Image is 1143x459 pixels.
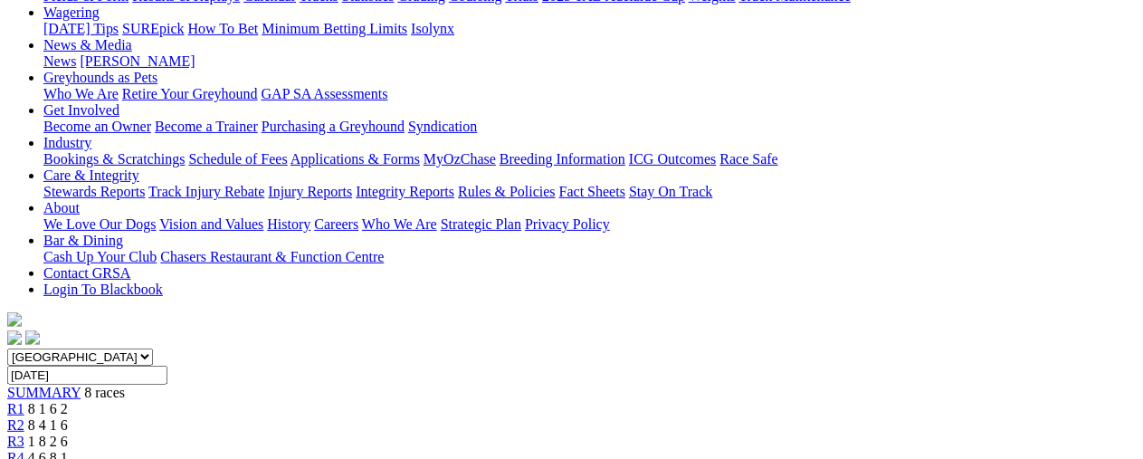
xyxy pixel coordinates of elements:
[43,135,91,150] a: Industry
[80,53,195,69] a: [PERSON_NAME]
[43,184,145,199] a: Stewards Reports
[43,167,139,183] a: Care & Integrity
[43,249,157,264] a: Cash Up Your Club
[148,184,264,199] a: Track Injury Rebate
[188,21,259,36] a: How To Bet
[559,184,625,199] a: Fact Sheets
[122,86,258,101] a: Retire Your Greyhound
[188,151,287,167] a: Schedule of Fees
[43,21,119,36] a: [DATE] Tips
[43,86,119,101] a: Who We Are
[28,434,68,449] span: 1 8 2 6
[262,86,388,101] a: GAP SA Assessments
[629,184,712,199] a: Stay On Track
[159,216,263,232] a: Vision and Values
[268,184,352,199] a: Injury Reports
[43,265,130,281] a: Contact GRSA
[43,184,1136,200] div: Care & Integrity
[629,151,716,167] a: ICG Outcomes
[43,233,123,248] a: Bar & Dining
[719,151,777,167] a: Race Safe
[7,434,24,449] a: R3
[43,86,1136,102] div: Greyhounds as Pets
[43,282,163,297] a: Login To Blackbook
[408,119,477,134] a: Syndication
[84,385,125,400] span: 8 races
[155,119,258,134] a: Become a Trainer
[43,70,157,85] a: Greyhounds as Pets
[43,151,185,167] a: Bookings & Scratchings
[314,216,358,232] a: Careers
[7,312,22,327] img: logo-grsa-white.png
[525,216,610,232] a: Privacy Policy
[7,330,22,345] img: facebook.svg
[122,21,184,36] a: SUREpick
[7,385,81,400] a: SUMMARY
[43,249,1136,265] div: Bar & Dining
[43,53,1136,70] div: News & Media
[43,102,119,118] a: Get Involved
[43,53,76,69] a: News
[25,330,40,345] img: twitter.svg
[267,216,310,232] a: History
[262,21,407,36] a: Minimum Betting Limits
[424,151,496,167] a: MyOzChase
[7,366,167,385] input: Select date
[43,21,1136,37] div: Wagering
[291,151,420,167] a: Applications & Forms
[43,5,100,20] a: Wagering
[411,21,454,36] a: Isolynx
[43,200,80,215] a: About
[43,216,1136,233] div: About
[262,119,405,134] a: Purchasing a Greyhound
[43,216,156,232] a: We Love Our Dogs
[500,151,625,167] a: Breeding Information
[441,216,521,232] a: Strategic Plan
[43,37,132,53] a: News & Media
[356,184,454,199] a: Integrity Reports
[7,417,24,433] a: R2
[28,401,68,416] span: 8 1 6 2
[28,417,68,433] span: 8 4 1 6
[43,119,151,134] a: Become an Owner
[7,401,24,416] a: R1
[458,184,556,199] a: Rules & Policies
[160,249,384,264] a: Chasers Restaurant & Function Centre
[43,119,1136,135] div: Get Involved
[362,216,437,232] a: Who We Are
[43,151,1136,167] div: Industry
